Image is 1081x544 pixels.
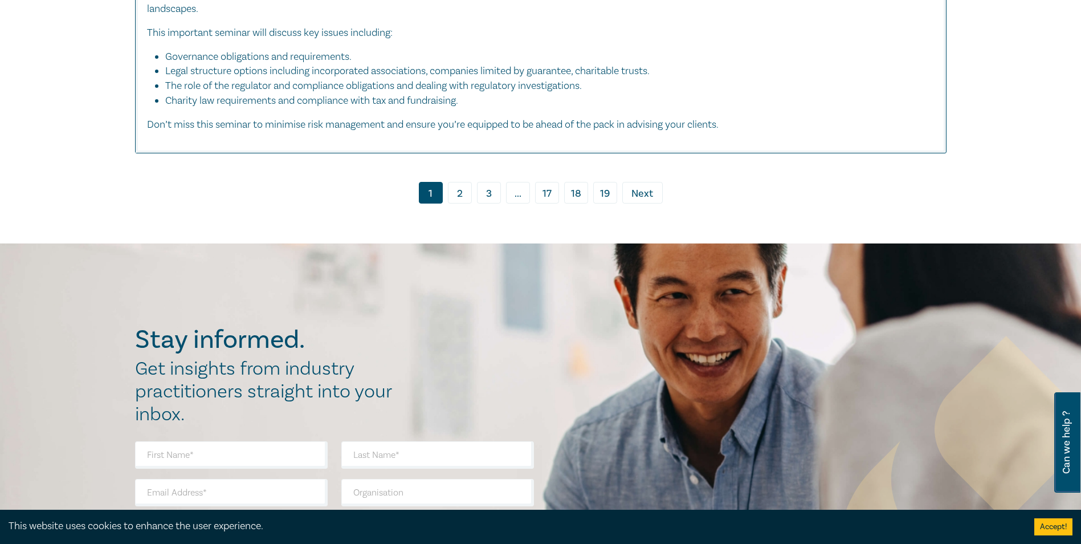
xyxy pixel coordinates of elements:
a: 19 [593,182,617,204]
a: 2 [448,182,472,204]
li: Legal structure options including incorporated associations, companies limited by guarantee, char... [165,64,923,79]
input: Organisation [341,479,534,506]
li: Charity law requirements and compliance with tax and fundraising. [165,94,935,108]
span: ... [506,182,530,204]
p: Don’t miss this seminar to minimise risk management and ensure you’re equipped to be ahead of the... [147,117,935,132]
input: First Name* [135,441,328,469]
a: 18 [564,182,588,204]
li: The role of the regulator and compliance obligations and dealing with regulatory investigations. [165,79,923,94]
a: Next [622,182,663,204]
p: This important seminar will discuss key issues including: [147,26,935,40]
button: Accept cookies [1034,518,1072,535]
span: Next [631,186,653,201]
li: Governance obligations and requirements. [165,50,923,64]
a: 1 [419,182,443,204]
span: Can we help ? [1061,399,1072,486]
div: This website uses cookies to enhance the user experience. [9,519,1017,534]
h2: Get insights from industry practitioners straight into your inbox. [135,358,404,426]
h2: Stay informed. [135,325,404,355]
input: Email Address* [135,479,328,506]
input: Last Name* [341,441,534,469]
a: 17 [535,182,559,204]
a: 3 [477,182,501,204]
